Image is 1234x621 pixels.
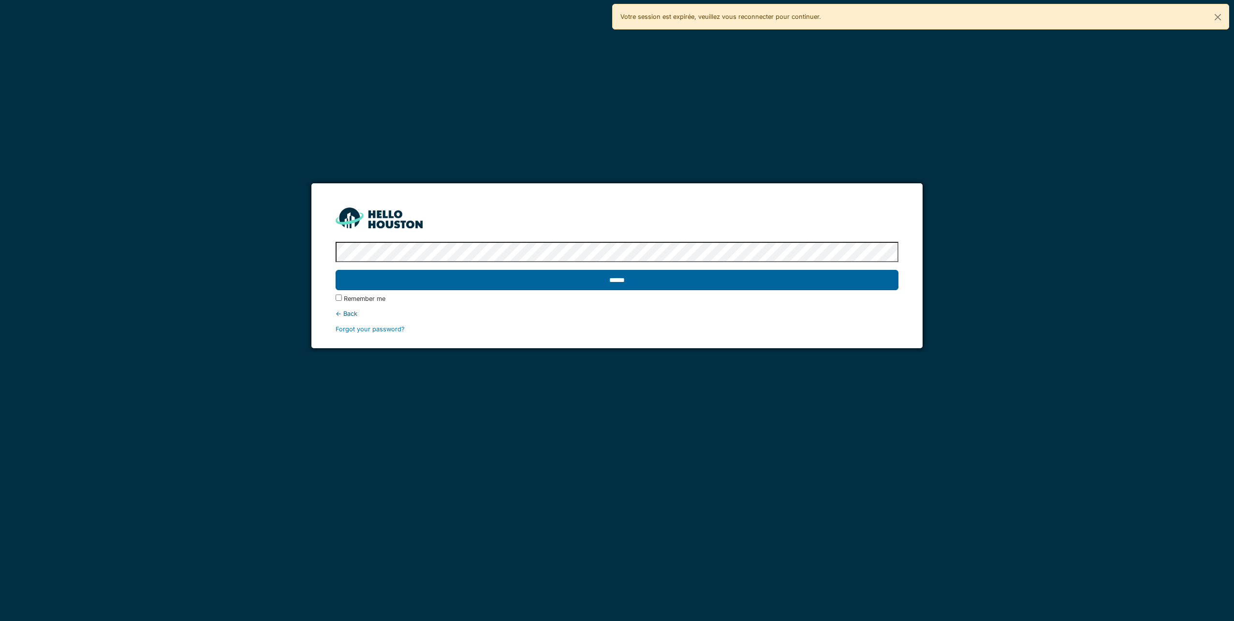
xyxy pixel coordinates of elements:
[336,207,423,228] img: HH_line-BYnF2_Hg.png
[1207,4,1229,30] button: Close
[612,4,1229,30] div: Votre session est expirée, veuillez vous reconnecter pour continuer.
[344,294,385,303] label: Remember me
[336,325,405,333] a: Forgot your password?
[336,309,898,318] div: ← Back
